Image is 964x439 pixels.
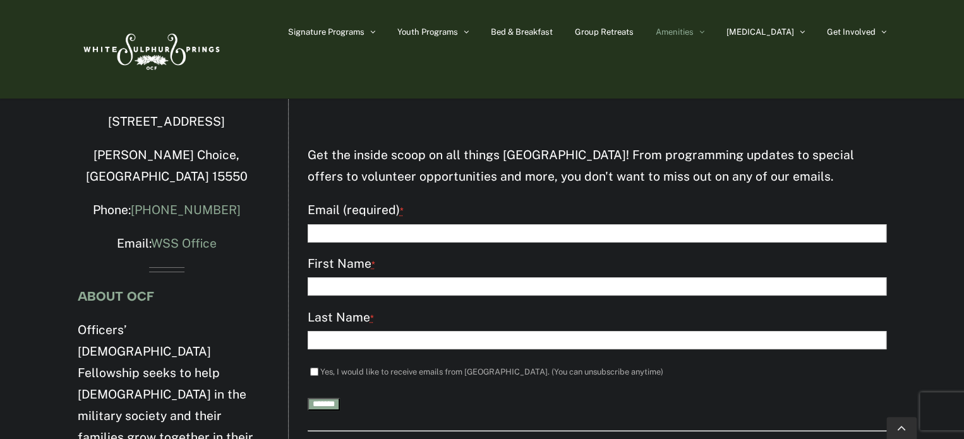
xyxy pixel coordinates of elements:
[320,367,663,376] label: Yes, I would like to receive emails from [GEOGRAPHIC_DATA]. (You can unsubscribe anytime)
[308,307,886,329] label: Last Name
[78,20,223,79] img: White Sulphur Springs Logo
[400,205,404,216] abbr: required
[397,28,458,36] span: Youth Programs
[78,233,256,255] p: Email:
[288,28,365,36] span: Signature Programs
[575,28,634,36] span: Group Retreats
[308,145,886,188] p: Get the inside scoop on all things [GEOGRAPHIC_DATA]! From programming updates to special offers ...
[131,203,241,217] a: [PHONE_NUMBER]
[308,253,886,275] label: First Name
[491,28,553,36] span: Bed & Breakfast
[151,236,217,250] a: WSS Office
[308,200,886,222] label: Email (required)
[656,28,694,36] span: Amenities
[78,111,256,133] p: [STREET_ADDRESS]
[726,28,794,36] span: [MEDICAL_DATA]
[370,313,374,323] abbr: required
[78,289,256,303] h4: ABOUT OCF
[78,200,256,221] p: Phone:
[827,28,876,36] span: Get Involved
[371,259,375,270] abbr: required
[78,145,256,188] p: [PERSON_NAME] Choice, [GEOGRAPHIC_DATA] 15550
